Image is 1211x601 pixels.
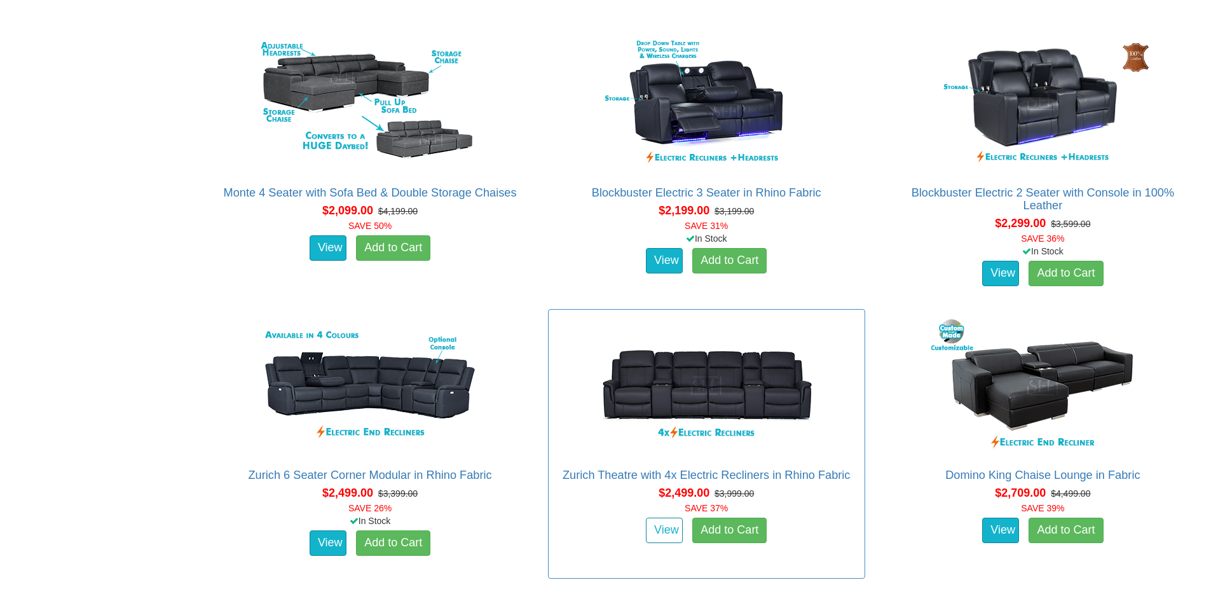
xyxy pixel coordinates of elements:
[224,186,517,199] a: Monte 4 Seater with Sofa Bed & Double Storage Chaises
[256,316,484,456] img: Zurich 6 Seater Corner Modular in Rhino Fabric
[659,487,709,499] span: $2,499.00
[995,487,1046,499] span: $2,709.00
[912,186,1174,212] a: Blockbuster Electric 2 Seater with Console in 100% Leather
[356,530,430,556] a: Add to Cart
[982,261,1019,286] a: View
[685,503,728,513] font: SAVE 37%
[1021,233,1064,244] font: SAVE 36%
[322,487,373,499] span: $2,499.00
[348,503,392,513] font: SAVE 26%
[592,316,821,456] img: Zurich Theatre with 4x Electric Recliners in Rhino Fabric
[882,245,1204,258] div: In Stock
[945,469,1140,481] a: Domino King Chaise Lounge in Fabric
[928,316,1157,456] img: Domino King Chaise Lounge in Fabric
[1051,488,1090,499] del: $4,499.00
[378,206,418,216] del: $4,199.00
[995,217,1046,230] span: $2,299.00
[310,235,346,261] a: View
[563,469,851,481] a: Zurich Theatre with 4x Electric Recliners in Rhino Fabric
[378,488,418,499] del: $3,399.00
[659,204,709,217] span: $2,199.00
[348,221,392,231] font: SAVE 50%
[715,488,754,499] del: $3,999.00
[715,206,754,216] del: $3,199.00
[592,186,821,199] a: Blockbuster Electric 3 Seater in Rhino Fabric
[1029,261,1103,286] a: Add to Cart
[592,34,821,174] img: Blockbuster Electric 3 Seater in Rhino Fabric
[1029,518,1103,543] a: Add to Cart
[685,221,728,231] font: SAVE 31%
[249,469,492,481] a: Zurich 6 Seater Corner Modular in Rhino Fabric
[322,204,373,217] span: $2,099.00
[692,248,767,273] a: Add to Cart
[646,248,683,273] a: View
[646,518,683,543] a: View
[928,34,1157,174] img: Blockbuster Electric 2 Seater with Console in 100% Leather
[1051,219,1090,229] del: $3,599.00
[692,518,767,543] a: Add to Cart
[982,518,1019,543] a: View
[356,235,430,261] a: Add to Cart
[1021,503,1064,513] font: SAVE 39%
[310,530,346,556] a: View
[209,515,531,527] div: In Stock
[256,34,484,174] img: Monte 4 Seater with Sofa Bed & Double Storage Chaises
[545,232,868,245] div: In Stock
